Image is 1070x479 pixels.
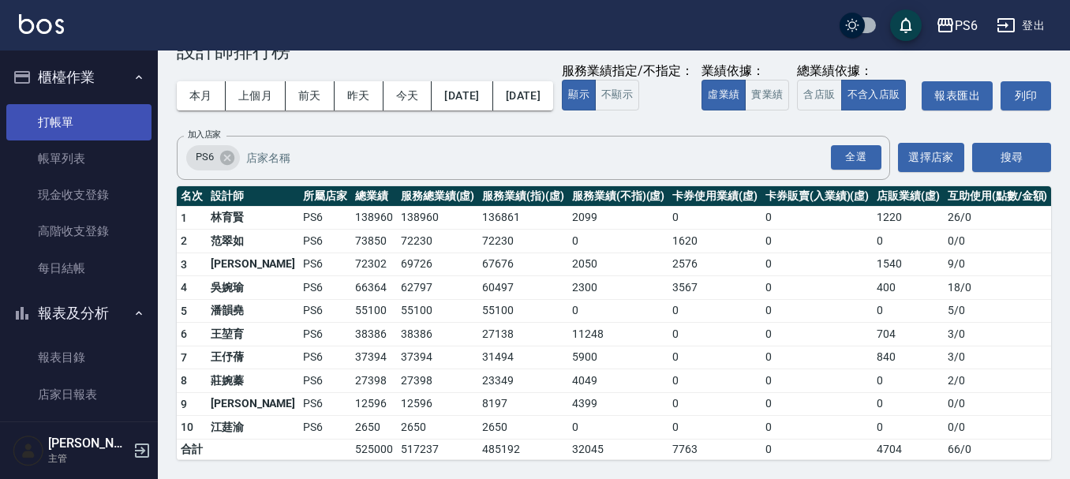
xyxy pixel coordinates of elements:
td: 38386 [397,323,479,346]
td: 32045 [568,439,668,459]
span: 5 [181,305,187,317]
td: 王伃蒨 [207,346,299,369]
td: 138960 [351,206,397,230]
td: 0 [761,392,873,416]
td: 66 / 0 [944,439,1051,459]
td: PS6 [299,276,351,300]
td: 0 [761,230,873,253]
button: 實業績 [745,80,789,110]
div: 業績依據： [701,63,789,80]
p: 主管 [48,451,129,466]
label: 加入店家 [188,129,221,140]
th: 店販業績(虛) [873,186,944,207]
th: 服務總業績(虛) [397,186,479,207]
td: 3 / 0 [944,323,1051,346]
td: PS6 [299,346,351,369]
td: 0 [668,346,761,369]
span: 2 [181,234,187,247]
td: 潘韻堯 [207,299,299,323]
td: 3 / 0 [944,346,1051,369]
a: 報表目錄 [6,339,152,376]
td: 69726 [397,253,479,276]
td: 1540 [873,253,944,276]
td: 0 [761,299,873,323]
td: 0 [568,230,668,253]
a: 打帳單 [6,104,152,140]
td: 0 [873,416,944,440]
div: PS6 [186,145,240,170]
td: 18 / 0 [944,276,1051,300]
button: Open [828,142,885,173]
td: 2576 [668,253,761,276]
div: 總業績依據： [797,63,914,80]
td: 62797 [397,276,479,300]
td: PS6 [299,299,351,323]
th: 總業績 [351,186,397,207]
td: 66364 [351,276,397,300]
td: 136861 [478,206,568,230]
td: 138960 [397,206,479,230]
td: 517237 [397,439,479,459]
td: 0 [668,416,761,440]
td: PS6 [299,323,351,346]
td: 林育賢 [207,206,299,230]
button: 昨天 [335,81,383,110]
a: 每日結帳 [6,250,152,286]
td: 0 [568,299,668,323]
button: 列印 [1001,81,1051,110]
td: 王堃育 [207,323,299,346]
td: 江莛渝 [207,416,299,440]
td: [PERSON_NAME] [207,253,299,276]
span: 4 [181,281,187,294]
td: 2650 [478,416,568,440]
td: 55100 [351,299,397,323]
img: Logo [19,14,64,34]
td: 2 / 0 [944,369,1051,393]
td: 0 [668,299,761,323]
button: 本月 [177,81,226,110]
th: 卡券使用業績(虛) [668,186,761,207]
span: PS6 [186,149,223,165]
td: 72230 [397,230,479,253]
button: 不顯示 [595,80,639,110]
td: 0 / 0 [944,392,1051,416]
a: 互助日報表 [6,413,152,449]
td: 4049 [568,369,668,393]
th: 名次 [177,186,207,207]
button: 報表匯出 [922,81,993,110]
td: 吳婉瑜 [207,276,299,300]
td: 1220 [873,206,944,230]
td: 0 / 0 [944,416,1051,440]
td: 0 [761,369,873,393]
button: 前天 [286,81,335,110]
button: 上個月 [226,81,286,110]
th: 卡券販賣(入業績)(虛) [761,186,873,207]
table: a dense table [177,186,1051,460]
button: 顯示 [562,80,596,110]
input: 店家名稱 [242,144,839,171]
td: 37394 [351,346,397,369]
td: 0 [668,369,761,393]
span: 1 [181,211,187,224]
a: 帳單列表 [6,140,152,177]
a: 店家日報表 [6,376,152,413]
td: 0 [761,253,873,276]
td: 400 [873,276,944,300]
td: 73850 [351,230,397,253]
button: [DATE] [493,81,553,110]
td: 0 [761,416,873,440]
td: 11248 [568,323,668,346]
th: 服務業績(不指)(虛) [568,186,668,207]
td: 2300 [568,276,668,300]
td: 范翠如 [207,230,299,253]
td: 704 [873,323,944,346]
td: [PERSON_NAME] [207,392,299,416]
td: 2650 [351,416,397,440]
div: PS6 [955,16,978,36]
button: PS6 [930,9,984,42]
th: 互助使用(點數/金額) [944,186,1051,207]
button: 報表及分析 [6,293,152,334]
td: 27398 [351,369,397,393]
td: 72302 [351,253,397,276]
